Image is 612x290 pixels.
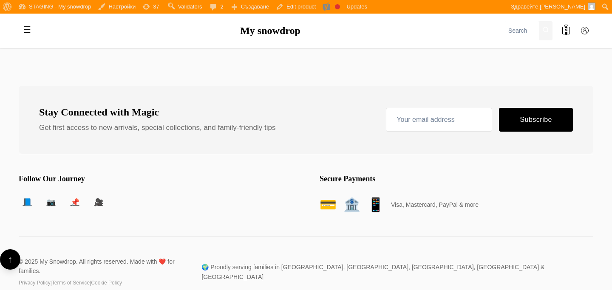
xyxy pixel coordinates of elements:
[19,280,51,286] a: Privacy Policy
[565,27,568,35] span: 2
[19,175,292,184] h4: Follow Our Journey
[386,108,492,132] input: Your email address
[19,257,191,276] p: © 2025 My Snowdrop. All rights reserved. Made with ❤️ for families.
[91,280,122,286] a: Cookie Policy
[52,280,90,286] a: Terms of Service
[558,22,575,39] a: 2
[39,106,275,118] h3: Stay Connected with Magic
[66,194,83,211] a: 📌
[499,108,573,132] button: Subscribe
[19,279,191,287] p: | |
[42,194,59,211] a: 📷
[335,4,340,9] div: Focus keyphrase not set
[367,194,384,216] span: 📱
[540,3,585,10] span: [PERSON_NAME]
[19,21,36,38] label: Toggle mobile menu
[90,194,107,211] a: 🎥
[240,25,300,36] a: My snowdrop
[505,21,539,40] input: Search
[201,262,593,282] p: 🌍 Proudly serving families in [GEOGRAPHIC_DATA], [GEOGRAPHIC_DATA], [GEOGRAPHIC_DATA], [GEOGRAPHI...
[320,175,593,184] h4: Secure Payments
[39,122,275,133] p: Get first access to new arrivals, special collections, and family-friendly tips
[391,200,479,209] span: Visa, Mastercard, PayPal & more
[343,194,360,216] span: 🏦
[320,194,337,216] span: 💳
[19,194,36,211] a: 📘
